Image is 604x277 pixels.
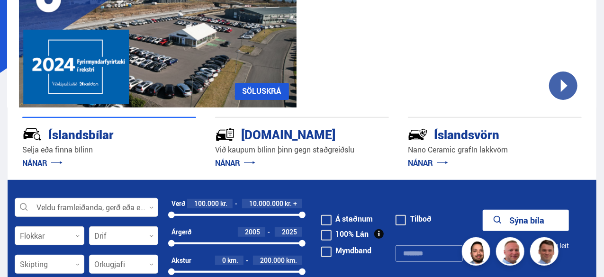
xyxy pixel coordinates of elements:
p: Selja eða finna bílinn [22,144,196,155]
span: km. [287,257,297,264]
div: Árgerð [171,228,191,236]
p: Við kaupum bílinn þinn gegn staðgreiðslu [215,144,389,155]
a: NÁNAR [215,158,255,168]
img: siFngHWaQ9KaOqBr.png [497,239,526,267]
img: nhp88E3Fdnt1Opn2.png [463,239,492,267]
div: Akstur [171,257,191,264]
span: 2005 [245,227,261,236]
span: kr. [221,200,228,207]
label: Tilboð [396,215,432,223]
span: 10.000.000 [250,199,284,208]
span: 200.000 [261,256,285,265]
div: Verð [171,200,185,207]
button: Opna LiveChat spjallviðmót [8,4,36,32]
a: NÁNAR [408,158,448,168]
div: [DOMAIN_NAME] [215,125,355,142]
span: 2025 [282,227,297,236]
img: JRvxyua_JYH6wB4c.svg [22,125,42,144]
span: + [294,200,297,207]
img: FbJEzSuNWCJXmdc-.webp [532,239,560,267]
a: SÖLUSKRÁ [235,83,289,100]
span: 0 [223,256,226,265]
button: Ítarleg leit [531,235,569,257]
img: -Svtn6bYgwAsiwNX.svg [408,125,428,144]
div: Íslandsbílar [22,125,162,142]
label: Myndband [321,247,372,254]
button: Sýna bíla [483,210,569,231]
span: km. [228,257,239,264]
label: 100% Lán [321,230,369,238]
p: Nano Ceramic grafín lakkvörn [408,144,582,155]
a: NÁNAR [22,158,63,168]
div: Íslandsvörn [408,125,548,142]
span: kr. [285,200,292,207]
span: 100.000 [195,199,219,208]
label: Á staðnum [321,215,373,223]
img: tr5P-W3DuiFaO7aO.svg [215,125,235,144]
